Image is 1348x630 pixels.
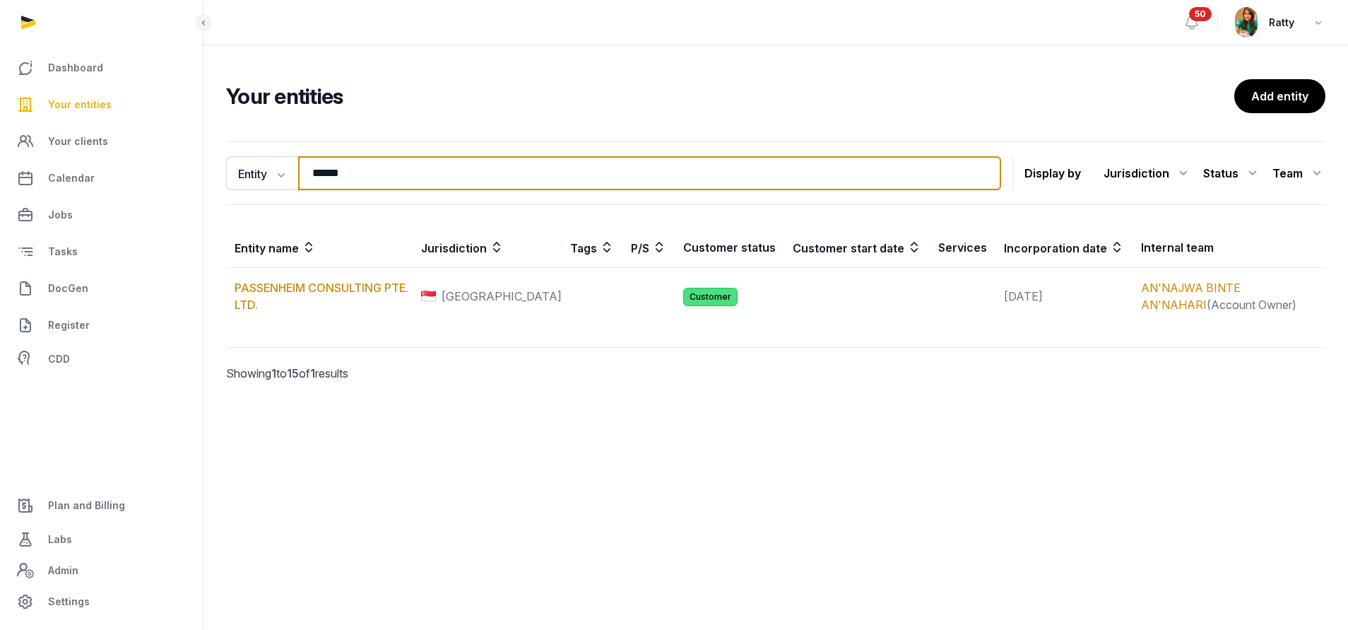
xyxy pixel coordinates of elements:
[11,489,191,523] a: Plan and Billing
[1269,14,1294,31] span: Ratty
[995,268,1133,325] td: [DATE]
[784,228,930,268] th: Customer start date
[48,133,108,150] span: Your clients
[11,198,191,232] a: Jobs
[995,228,1133,268] th: Incorporation date
[48,562,78,579] span: Admin
[11,88,191,122] a: Your entities
[226,156,298,190] button: Entity
[442,288,562,305] span: [GEOGRAPHIC_DATA]
[11,308,191,342] a: Register
[48,206,73,223] span: Jobs
[310,366,315,380] span: 1
[11,556,191,585] a: Admin
[48,243,78,260] span: Tasks
[48,351,70,368] span: CDD
[11,272,191,305] a: DocGen
[562,228,622,268] th: Tags
[48,96,112,113] span: Your entities
[1234,79,1325,113] a: Add entity
[1141,279,1317,313] div: (Account Owner)
[48,317,90,334] span: Register
[1104,162,1192,185] div: Jurisdiction
[235,281,408,312] a: PASSENHEIM CONSULTING PTE. LTD.
[1133,228,1325,268] th: Internal team
[48,497,125,514] span: Plan and Billing
[622,228,675,268] th: P/S
[226,228,413,268] th: Entity name
[48,170,95,187] span: Calendar
[226,83,1234,109] h2: Your entities
[287,366,299,380] span: 15
[1024,162,1081,185] p: Display by
[1141,281,1241,312] a: AN'NAJWA BINTE AN'NAHARI
[11,161,191,195] a: Calendar
[11,235,191,269] a: Tasks
[226,348,484,399] p: Showing to of results
[413,228,562,268] th: Jurisdiction
[1272,162,1325,185] div: Team
[11,345,191,373] a: CDD
[1235,7,1258,37] img: avatar
[11,124,191,158] a: Your clients
[11,585,191,619] a: Settings
[1203,162,1261,185] div: Status
[683,288,738,306] span: Customer
[675,228,784,268] th: Customer status
[48,593,90,610] span: Settings
[48,59,103,76] span: Dashboard
[271,366,276,380] span: 1
[48,531,72,548] span: Labs
[48,280,88,297] span: DocGen
[930,228,995,268] th: Services
[1189,7,1212,21] span: 50
[11,51,191,85] a: Dashboard
[11,523,191,556] a: Labs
